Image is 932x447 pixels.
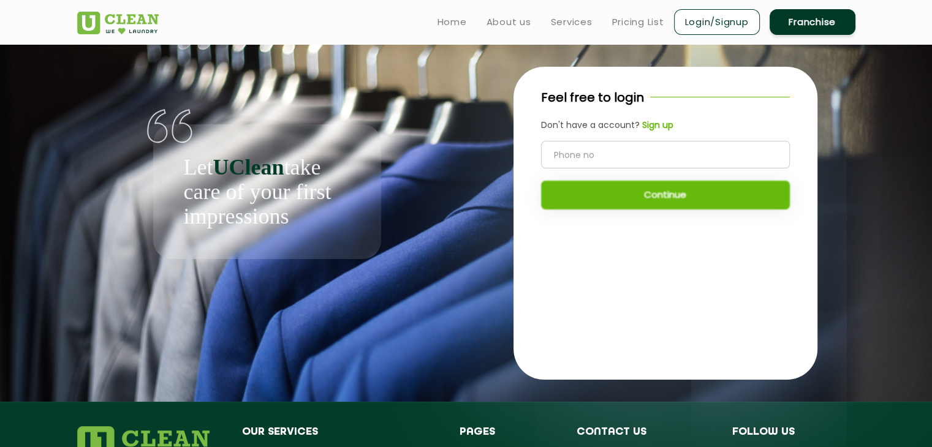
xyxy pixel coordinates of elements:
b: Sign up [642,119,673,131]
img: quote-img [147,109,193,143]
img: UClean Laundry and Dry Cleaning [77,12,159,34]
span: Don't have a account? [541,119,640,131]
input: Phone no [541,141,790,168]
p: Feel free to login [541,88,644,107]
a: Pricing List [612,15,664,29]
p: Let take care of your first impressions [184,155,350,228]
a: Franchise [770,9,855,35]
a: Sign up [640,119,673,132]
a: Services [551,15,593,29]
a: Login/Signup [674,9,760,35]
a: About us [487,15,531,29]
b: UClean [213,155,284,179]
a: Home [438,15,467,29]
